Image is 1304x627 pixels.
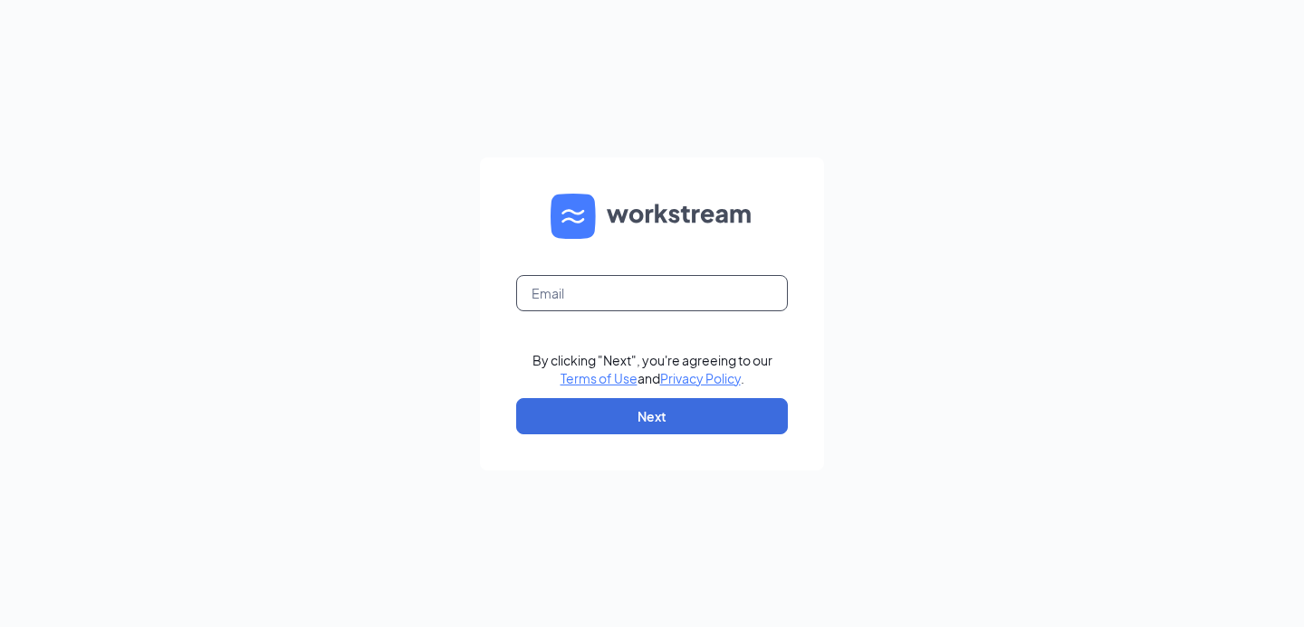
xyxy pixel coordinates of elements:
[532,351,772,387] div: By clicking "Next", you're agreeing to our and .
[516,398,788,434] button: Next
[660,370,741,386] a: Privacy Policy
[551,194,753,239] img: WS logo and Workstream text
[561,370,638,386] a: Terms of Use
[516,275,788,311] input: Email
